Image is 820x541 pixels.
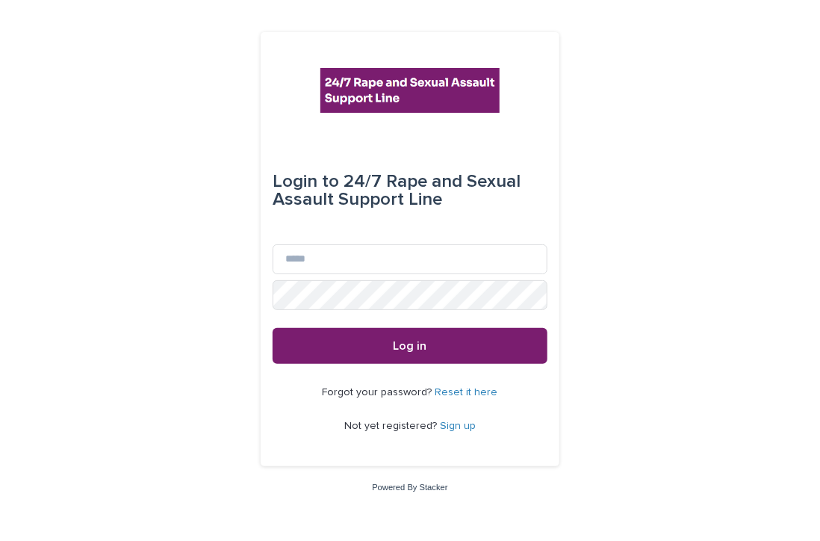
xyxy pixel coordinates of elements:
[394,340,427,352] span: Log in
[320,68,500,113] img: rhQMoQhaT3yELyF149Cw
[323,387,435,398] span: Forgot your password?
[273,328,547,364] button: Log in
[440,421,476,431] a: Sign up
[273,173,339,191] span: Login to
[273,161,547,220] div: 24/7 Rape and Sexual Assault Support Line
[344,421,440,431] span: Not yet registered?
[372,483,447,492] a: Powered By Stacker
[435,387,498,398] a: Reset it here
